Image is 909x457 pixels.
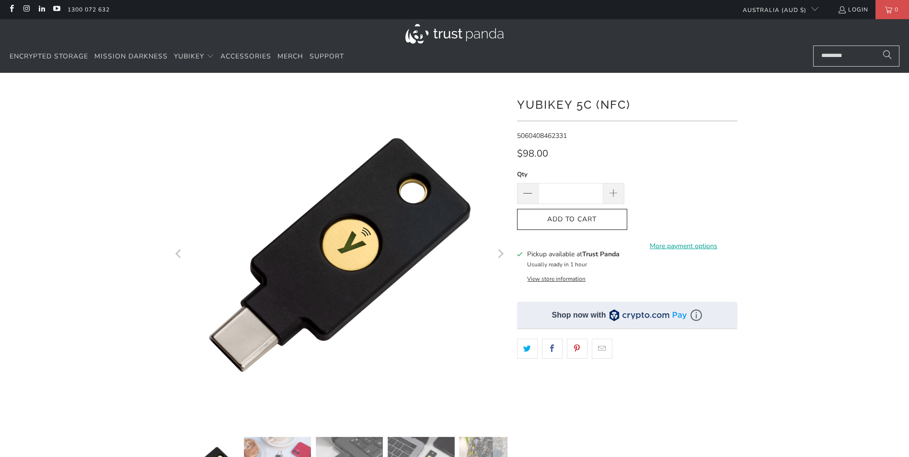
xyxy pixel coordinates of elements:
span: Mission Darkness [94,52,168,61]
a: Share this on Twitter [517,339,538,359]
label: Qty [517,169,624,180]
button: Search [875,46,899,67]
a: Merch [277,46,303,68]
a: Email this to a friend [592,339,612,359]
a: 1300 072 632 [68,4,110,15]
button: View store information [527,275,586,283]
h1: YubiKey 5C (NFC) [517,94,737,114]
span: Add to Cart [527,216,617,224]
a: More payment options [630,241,737,251]
b: Trust Panda [582,250,620,259]
a: Share this on Facebook [542,339,563,359]
a: Trust Panda Australia on LinkedIn [37,6,46,13]
a: Trust Panda Australia on Facebook [7,6,15,13]
input: Search... [813,46,899,67]
span: $98.00 [517,147,548,160]
a: Encrypted Storage [10,46,88,68]
a: Trust Panda Australia on YouTube [52,6,60,13]
a: Trust Panda Australia on Instagram [22,6,30,13]
a: Login [838,4,868,15]
small: Usually ready in 1 hour [527,261,587,268]
button: Next [493,87,508,423]
span: Accessories [220,52,271,61]
span: Merch [277,52,303,61]
nav: Translation missing: en.navigation.header.main_nav [10,46,344,68]
span: Support [310,52,344,61]
button: Previous [172,87,187,423]
span: YubiKey [174,52,204,61]
span: 5060408462331 [517,131,567,140]
a: Accessories [220,46,271,68]
h3: Pickup available at [527,249,620,259]
div: Shop now with [552,310,606,320]
img: Trust Panda Australia [405,24,504,44]
a: Mission Darkness [94,46,168,68]
summary: YubiKey [174,46,214,68]
a: Share this on Pinterest [567,339,587,359]
a: Support [310,46,344,68]
a: YubiKey 5C (NFC) - Trust Panda [172,87,507,423]
button: Add to Cart [517,209,627,230]
span: Encrypted Storage [10,52,88,61]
